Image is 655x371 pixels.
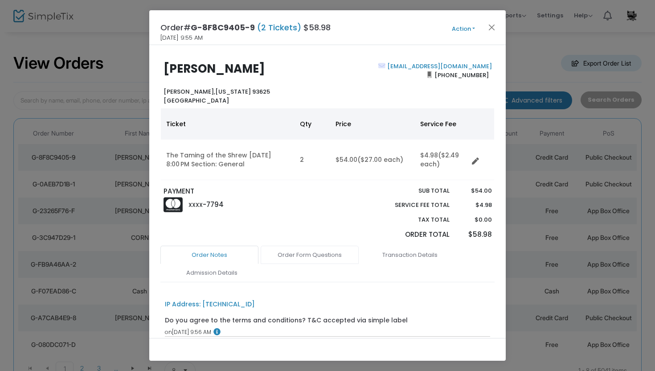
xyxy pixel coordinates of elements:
span: on [165,328,172,336]
span: ($2.49 each) [420,151,459,169]
td: 2 [295,140,330,180]
a: Order Notes [160,246,258,264]
div: IP Address: [TECHNICAL_ID] [165,300,255,309]
td: The Taming of the Shrew [DATE] 8:00 PM Section: General [161,140,295,180]
p: $4.98 [458,201,491,210]
div: Data table [161,108,494,180]
th: Service Fee [415,108,468,140]
p: PAYMENT [164,186,323,197]
a: [EMAIL_ADDRESS][DOMAIN_NAME] [385,62,492,70]
span: (2 Tickets) [255,22,303,33]
th: Price [330,108,415,140]
span: -7794 [203,200,224,209]
p: $58.98 [458,230,491,240]
div: Do you agree to the terms and conditions? T&C accepted via simple label [165,316,408,325]
span: [DATE] 9:55 AM [160,33,203,42]
div: [DATE] 9:56 AM [165,328,491,336]
b: [PERSON_NAME] [164,61,265,77]
button: Close [486,21,498,33]
p: $0.00 [458,215,491,224]
p: Sub total [374,186,450,195]
span: [PERSON_NAME], [164,87,215,96]
a: Order Form Questions [261,246,359,264]
h4: Order# $58.98 [160,21,331,33]
p: Service Fee Total [374,201,450,210]
span: XXXX [188,201,203,209]
th: Ticket [161,108,295,140]
b: [US_STATE] 93625 [GEOGRAPHIC_DATA] [164,87,270,105]
a: Admission Details [163,264,261,282]
p: Order Total [374,230,450,240]
a: Transaction Details [361,246,459,264]
span: ($27.00 each) [357,155,403,164]
td: $54.00 [330,140,415,180]
p: Tax Total [374,215,450,224]
button: Action [437,24,490,34]
span: [PHONE_NUMBER] [432,68,492,82]
th: Qty [295,108,330,140]
td: $4.98 [415,140,468,180]
span: G-8F8C9405-9 [191,22,255,33]
p: $54.00 [458,186,491,195]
